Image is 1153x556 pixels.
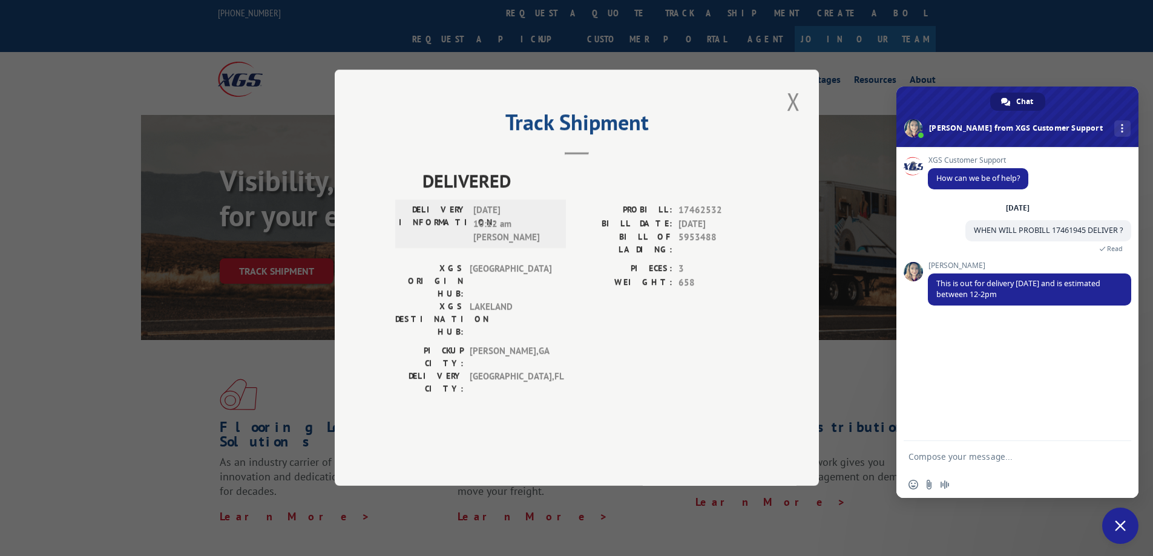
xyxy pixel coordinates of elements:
span: DELIVERED [422,168,758,195]
span: 17462532 [678,204,758,218]
span: This is out for delivery [DATE] and is estimated between 12-2pm [936,278,1100,299]
label: DELIVERY CITY: [395,370,464,396]
span: Chat [1016,93,1033,111]
label: DELIVERY INFORMATION: [399,204,467,245]
span: 5953488 [678,231,758,257]
span: 658 [678,276,758,290]
span: Send a file [924,480,934,489]
span: [DATE] [678,217,758,231]
label: WEIGHT: [577,276,672,290]
label: PROBILL: [577,204,672,218]
div: [DATE] [1006,204,1030,212]
span: 3 [678,263,758,276]
span: [GEOGRAPHIC_DATA] [470,263,551,301]
span: Audio message [940,480,950,489]
span: [PERSON_NAME] [928,261,1131,270]
a: Chat [990,93,1045,111]
label: PIECES: [577,263,672,276]
h2: Track Shipment [395,114,758,137]
span: [PERSON_NAME] , GA [470,345,551,370]
span: LAKELAND [470,301,551,339]
label: PICKUP CITY: [395,345,464,370]
span: [GEOGRAPHIC_DATA] , FL [470,370,551,396]
span: How can we be of help? [936,173,1020,183]
span: WHEN WILL PROBILL 17461945 DELIVER ? [974,225,1123,235]
label: BILL DATE: [577,217,672,231]
textarea: Compose your message... [908,441,1102,471]
label: XGS DESTINATION HUB: [395,301,464,339]
span: Read [1107,244,1123,253]
button: Close modal [783,85,804,118]
span: XGS Customer Support [928,156,1028,165]
span: [DATE] 10:12 am [PERSON_NAME] [473,204,555,245]
label: XGS ORIGIN HUB: [395,263,464,301]
a: Close chat [1102,508,1138,544]
label: BILL OF LADING: [577,231,672,257]
span: Insert an emoji [908,480,918,489]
